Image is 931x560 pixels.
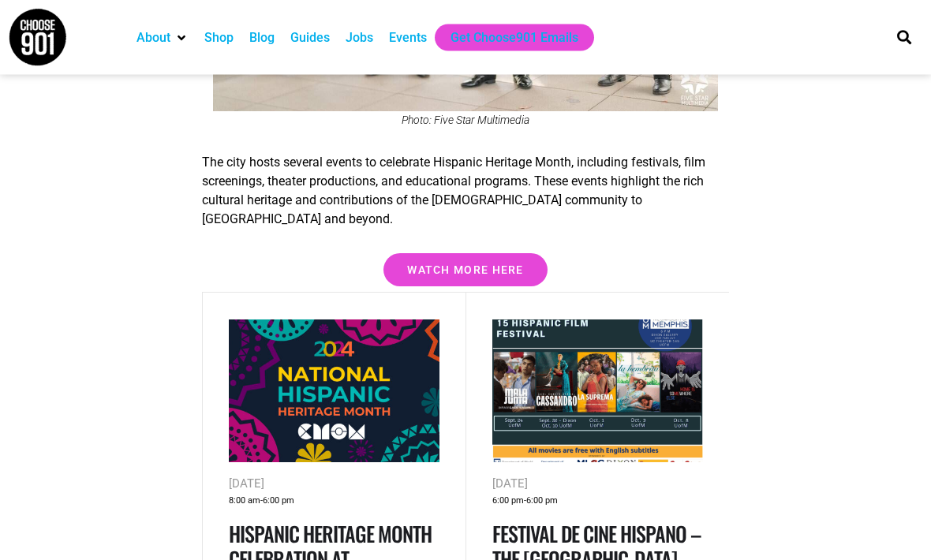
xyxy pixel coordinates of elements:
[492,494,702,510] div: -
[202,114,729,127] figcaption: Photo: Five Star Multimedia
[202,154,729,230] p: The city hosts several events to celebrate Hispanic Heritage Month, including festivals, film scr...
[346,28,373,47] a: Jobs
[229,320,439,464] img: Bold text reads "2024 National Hispanic Heritage Month" on a dark background with colorful, decor...
[249,28,275,47] a: Blog
[229,477,264,491] span: [DATE]
[263,494,294,510] span: 6:00 pm
[129,24,196,51] div: About
[229,494,260,510] span: 8:00 am
[492,477,528,491] span: [DATE]
[492,320,702,464] img: Promotional poster for the 15th Festival de Cine Hispano at the University of Memphis, featuring ...
[229,494,439,510] div: -
[389,28,427,47] a: Events
[290,28,330,47] a: Guides
[136,28,170,47] a: About
[451,28,578,47] a: Get Choose901 Emails
[383,254,548,287] a: Watch more here
[891,24,917,50] div: Search
[492,494,524,510] span: 6:00 pm
[204,28,234,47] a: Shop
[526,494,558,510] span: 6:00 pm
[407,265,524,276] span: Watch more here
[129,24,870,51] nav: Main nav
